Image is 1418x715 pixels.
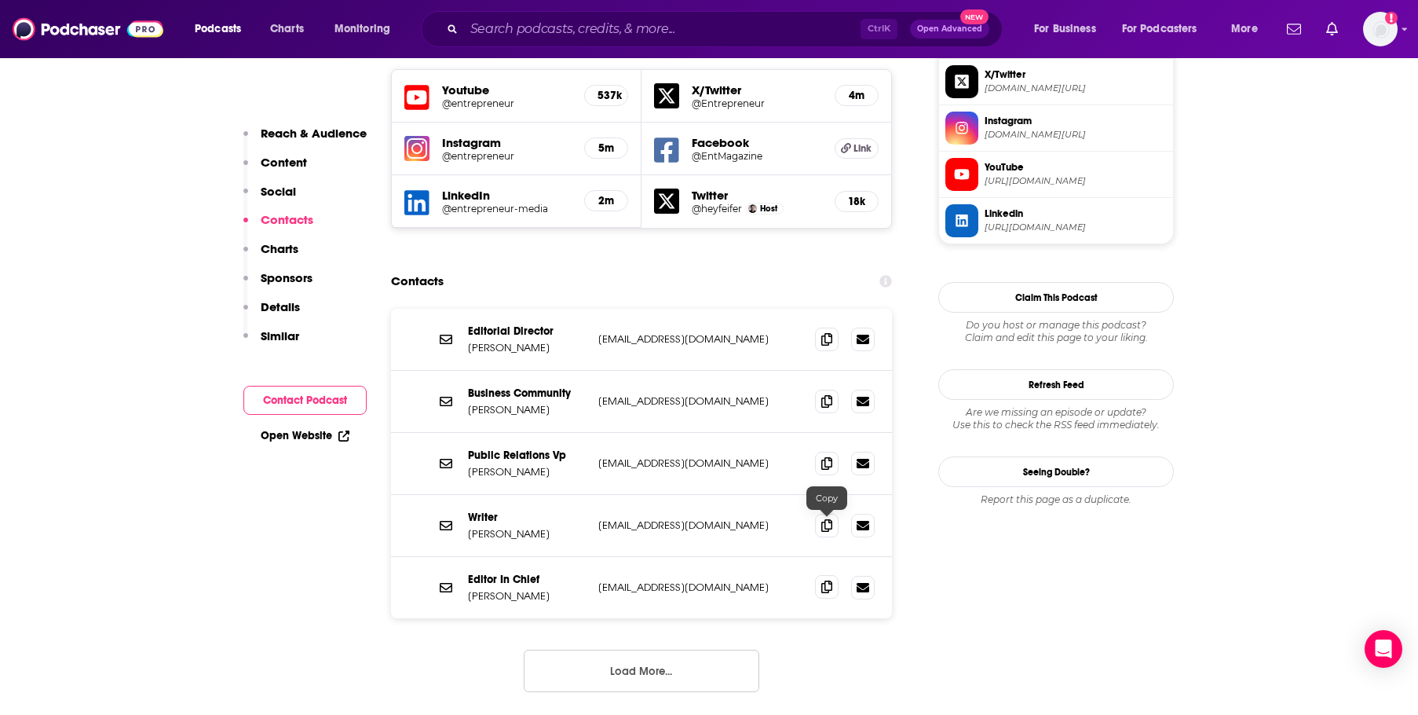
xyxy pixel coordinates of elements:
[848,89,865,102] h5: 4m
[261,270,312,285] p: Sponsors
[436,11,1018,47] div: Search podcasts, credits, & more...
[261,241,298,256] p: Charts
[1281,16,1307,42] a: Show notifications dropdown
[184,16,261,42] button: open menu
[938,319,1174,332] span: Do you host or manage this podcast?
[243,155,307,184] button: Content
[835,138,879,159] a: Link
[848,195,865,208] h5: 18k
[985,160,1167,174] span: YouTube
[692,135,822,150] h5: Facebook
[598,581,802,594] p: [EMAIL_ADDRESS][DOMAIN_NAME]
[598,394,802,408] p: [EMAIL_ADDRESS][DOMAIN_NAME]
[598,332,802,346] p: [EMAIL_ADDRESS][DOMAIN_NAME]
[692,97,822,109] a: @Entrepreneur
[760,203,777,214] span: Host
[243,126,367,155] button: Reach & Audience
[261,155,307,170] p: Content
[468,465,586,478] p: [PERSON_NAME]
[243,184,296,213] button: Social
[261,126,367,141] p: Reach & Audience
[938,369,1174,400] button: Refresh Feed
[910,20,989,38] button: Open AdvancedNew
[985,222,1167,233] span: https://www.linkedin.com/company/entrepreneur-media
[1112,16,1220,42] button: open menu
[243,328,299,357] button: Similar
[598,194,615,207] h5: 2m
[598,519,802,532] p: [EMAIL_ADDRESS][DOMAIN_NAME]
[938,406,1174,431] div: Are we missing an episode or update? Use this to check the RSS feed immediately.
[1220,16,1277,42] button: open menu
[748,204,757,213] img: Jason Feifer
[985,207,1167,221] span: Linkedin
[468,589,586,603] p: [PERSON_NAME]
[1363,12,1398,46] span: Logged in as Ashley_Beenen
[985,114,1167,128] span: Instagram
[468,341,586,354] p: [PERSON_NAME]
[270,18,304,40] span: Charts
[985,175,1167,187] span: https://www.youtube.com/@entrepreneur
[598,141,615,155] h5: 5m
[1023,16,1116,42] button: open menu
[1385,12,1398,24] svg: Add a profile image
[261,429,349,442] a: Open Website
[442,135,572,150] h5: Instagram
[1231,18,1258,40] span: More
[468,403,586,416] p: [PERSON_NAME]
[985,129,1167,141] span: instagram.com/entrepreneur
[692,203,742,214] a: @heyfeifer
[938,319,1174,344] div: Claim and edit this page to your liking.
[442,82,572,97] h5: Youtube
[917,25,982,33] span: Open Advanced
[261,184,296,199] p: Social
[243,270,312,299] button: Sponsors
[261,212,313,227] p: Contacts
[260,16,313,42] a: Charts
[468,527,586,541] p: [PERSON_NAME]
[1320,16,1344,42] a: Show notifications dropdown
[1363,12,1398,46] img: User Profile
[985,68,1167,82] span: X/Twitter
[468,511,586,524] p: Writer
[692,188,822,203] h5: Twitter
[323,16,411,42] button: open menu
[938,493,1174,506] div: Report this page as a duplicate.
[243,212,313,241] button: Contacts
[334,18,390,40] span: Monitoring
[404,136,429,161] img: iconImage
[243,299,300,328] button: Details
[442,150,572,162] a: @entrepreneur
[938,456,1174,487] a: Seeing Double?
[945,112,1167,145] a: Instagram[DOMAIN_NAME][URL]
[442,203,572,214] a: @entrepreneur-media
[243,386,367,415] button: Contact Podcast
[692,150,822,162] a: @EntMagazine
[945,158,1167,191] a: YouTube[URL][DOMAIN_NAME]
[692,82,822,97] h5: X/Twitter
[853,142,872,155] span: Link
[468,449,586,462] p: Public Relations Vp
[13,14,163,44] img: Podchaser - Follow, Share and Rate Podcasts
[806,486,847,510] div: Copy
[598,456,802,470] p: [EMAIL_ADDRESS][DOMAIN_NAME]
[1365,630,1402,668] div: Open Intercom Messenger
[464,16,861,42] input: Search podcasts, credits, & more...
[945,204,1167,237] a: Linkedin[URL][DOMAIN_NAME]
[861,19,897,39] span: Ctrl K
[598,89,615,102] h5: 537k
[985,82,1167,94] span: twitter.com/Entrepreneur
[960,9,989,24] span: New
[442,97,572,109] a: @entrepreneur
[524,650,759,692] button: Load More...
[1122,18,1197,40] span: For Podcasters
[261,328,299,343] p: Similar
[261,299,300,314] p: Details
[1363,12,1398,46] button: Show profile menu
[243,241,298,270] button: Charts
